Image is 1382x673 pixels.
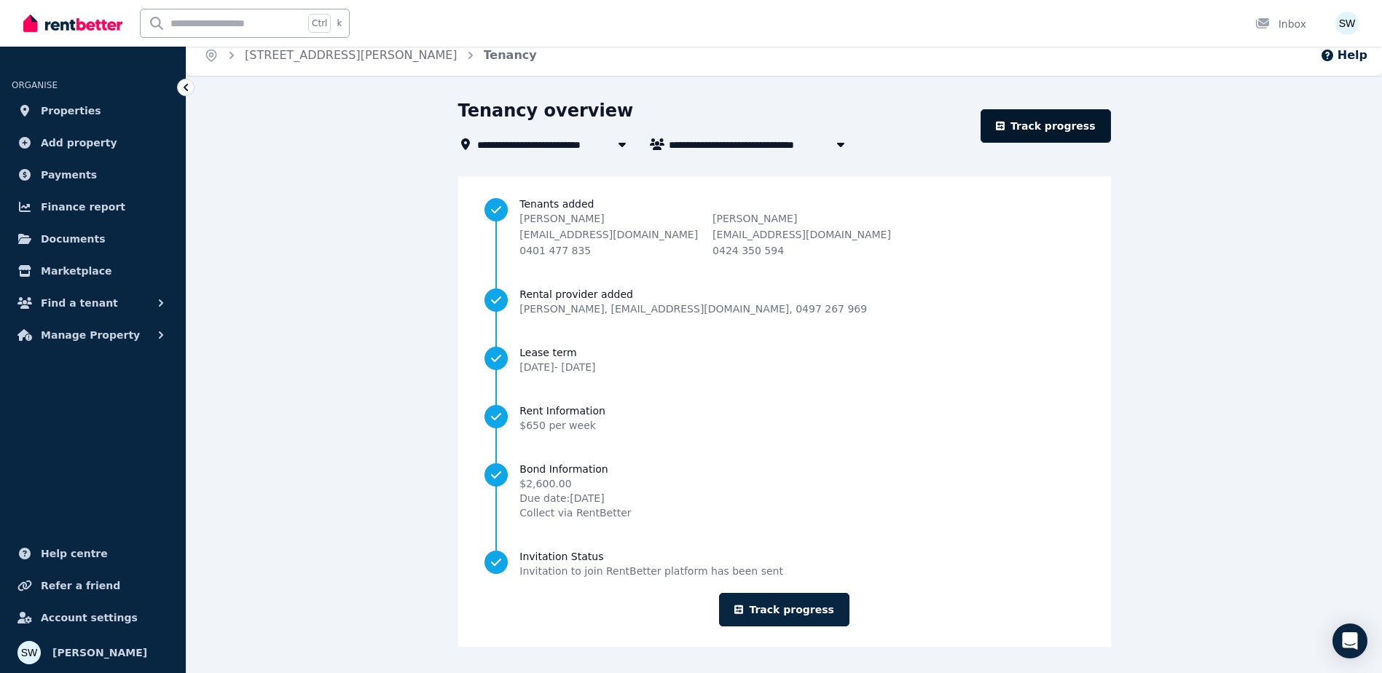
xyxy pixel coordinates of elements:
[41,577,120,594] span: Refer a friend
[484,404,1083,433] a: Rent Information$650 per week
[17,641,41,664] img: Sam Watson
[712,227,891,242] p: [EMAIL_ADDRESS][DOMAIN_NAME]
[1255,17,1306,31] div: Inbox
[187,35,554,76] nav: Breadcrumb
[519,462,631,476] span: Bond Information
[519,505,631,520] span: Collect via RentBetter
[12,224,174,253] a: Documents
[12,603,174,632] a: Account settings
[41,166,97,184] span: Payments
[12,256,174,286] a: Marketplace
[484,48,537,62] a: Tenancy
[519,404,605,418] span: Rent Information
[519,549,783,564] span: Invitation Status
[12,539,174,568] a: Help centre
[245,48,458,62] a: [STREET_ADDRESS][PERSON_NAME]
[12,80,58,90] span: ORGANISE
[41,545,108,562] span: Help centre
[484,462,1083,520] a: Bond Information$2,600.00Due date:[DATE]Collect via RentBetter
[712,245,784,256] span: 0424 350 594
[519,361,595,373] span: [DATE] - [DATE]
[519,302,867,316] span: [PERSON_NAME] , [EMAIL_ADDRESS][DOMAIN_NAME] , 0497 267 969
[41,102,101,119] span: Properties
[519,476,631,491] span: $2,600.00
[41,294,118,312] span: Find a tenant
[519,420,596,431] span: $650 per week
[1335,12,1359,35] img: Sam Watson
[484,549,1083,578] a: Invitation StatusInvitation to join RentBetter platform has been sent
[12,571,174,600] a: Refer a friend
[519,211,698,226] p: [PERSON_NAME]
[12,128,174,157] a: Add property
[519,491,631,505] span: Due date: [DATE]
[484,197,1083,578] nav: Progress
[519,345,595,360] span: Lease term
[484,287,1083,316] a: Rental provider added[PERSON_NAME], [EMAIL_ADDRESS][DOMAIN_NAME], 0497 267 969
[12,160,174,189] a: Payments
[41,198,125,216] span: Finance report
[12,96,174,125] a: Properties
[41,326,140,344] span: Manage Property
[519,564,783,578] span: Invitation to join RentBetter platform has been sent
[712,211,891,226] p: [PERSON_NAME]
[519,245,591,256] span: 0401 477 835
[1320,47,1367,64] button: Help
[41,262,111,280] span: Marketplace
[23,12,122,34] img: RentBetter
[308,14,331,33] span: Ctrl
[337,17,342,29] span: k
[1332,623,1367,658] div: Open Intercom Messenger
[12,320,174,350] button: Manage Property
[12,192,174,221] a: Finance report
[981,109,1111,143] a: Track progress
[519,227,698,242] p: [EMAIL_ADDRESS][DOMAIN_NAME]
[52,644,147,661] span: [PERSON_NAME]
[458,99,634,122] h1: Tenancy overview
[719,593,849,626] a: Track progress
[41,609,138,626] span: Account settings
[519,287,867,302] span: Rental provider added
[484,345,1083,374] a: Lease term[DATE]- [DATE]
[12,288,174,318] button: Find a tenant
[41,134,117,151] span: Add property
[484,197,1083,258] a: Tenants added[PERSON_NAME][EMAIL_ADDRESS][DOMAIN_NAME]0401 477 835[PERSON_NAME][EMAIL_ADDRESS][DO...
[519,197,1083,211] span: Tenants added
[41,230,106,248] span: Documents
